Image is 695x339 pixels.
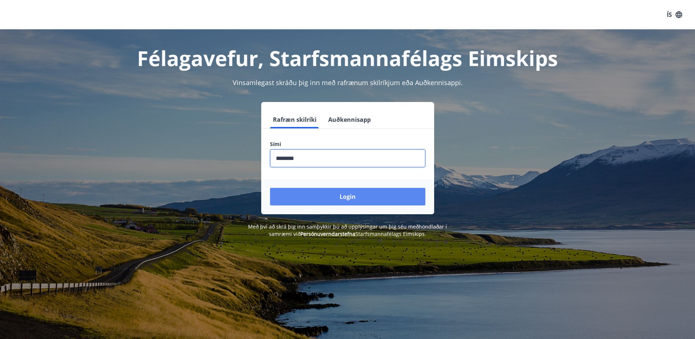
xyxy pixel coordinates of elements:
button: Auðkennisapp [325,111,374,128]
span: Vinsamlegast skráðu þig inn með rafrænum skilríkjum eða Auðkennisappi. [233,78,463,87]
button: ÍS [663,8,686,21]
h1: Félagavefur, Starfsmannafélags Eimskips [93,44,603,72]
span: Með því að skrá þig inn samþykkir þú að upplýsingar um þig séu meðhöndlaðar í samræmi við Starfsm... [248,223,447,237]
a: Persónuverndarstefna [300,230,355,237]
label: Sími [270,141,425,148]
button: Login [270,188,425,205]
button: Rafræn skilríki [270,111,319,128]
